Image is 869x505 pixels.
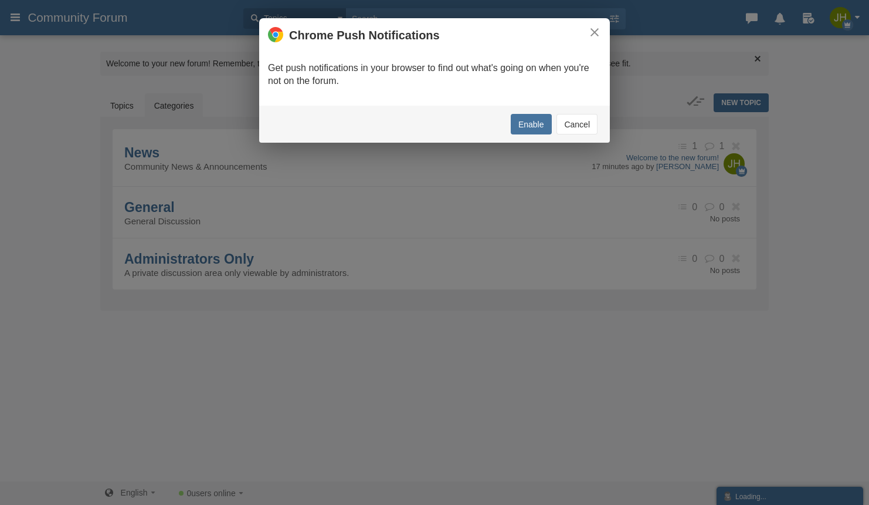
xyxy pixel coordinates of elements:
[289,29,334,42] span: Chrome
[268,62,601,89] p: Get push notifications in your browser to find out what's going on when you're not on the forum.
[511,114,552,134] button: Enable
[588,26,601,39] button: ×
[337,29,440,42] span: Push Notifications
[556,114,598,134] button: Cancel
